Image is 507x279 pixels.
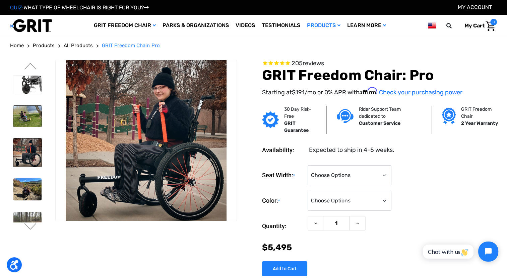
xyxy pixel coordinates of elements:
[10,42,497,50] nav: Breadcrumb
[23,63,38,71] button: Go to slide 1 of 3
[33,42,55,49] span: Products
[359,120,400,126] strong: Customer Service
[442,108,456,124] img: Grit freedom
[232,15,258,36] a: Videos
[33,42,55,50] a: Products
[262,191,304,211] label: Color:
[292,60,324,67] span: 205 reviews
[262,165,304,186] label: Seat Width:
[284,106,316,120] p: 30 Day Risk-Free
[13,138,42,167] img: GRIT Freedom Chair: Pro
[159,15,232,36] a: Parks & Organizations
[303,60,324,67] span: reviews
[262,87,497,97] p: Starting at /mo or 0% APR with .
[23,223,38,231] button: Go to slide 3 of 3
[56,60,236,221] img: GRIT Freedom Chair: Pro
[13,106,42,127] img: GRIT Freedom Chair: Pro
[102,42,160,49] span: GRIT Freedom Chair: Pro
[262,60,497,67] span: Rated 4.6 out of 5 stars 205 reviews
[10,42,24,49] span: Home
[262,261,307,276] input: Add to Cart
[13,212,42,242] img: GRIT Freedom Chair: Pro
[304,15,344,36] a: Products
[461,106,499,120] p: GRIT Freedom Chair
[337,109,354,123] img: Customer service
[379,89,462,96] a: Check your purchasing power - Learn more about Affirm Financing (opens in modal)
[262,67,497,84] h1: GRIT Freedom Chair: Pro
[459,19,497,33] a: Cart with 0 items
[490,19,497,25] span: 0
[258,15,304,36] a: Testimonials
[10,4,149,11] a: QUIZ:WHAT TYPE OF WHEELCHAIR IS RIGHT FOR YOU?
[458,4,492,10] a: Account
[102,42,160,50] a: GRIT Freedom Chair: Pro
[90,15,159,36] a: GRIT Freedom Chair
[309,146,394,155] dd: Expected to ship in 4-5 weeks.
[284,120,309,133] strong: GRIT Guarantee
[262,243,292,252] span: $5,495
[461,120,498,126] strong: 2 Year Warranty
[64,42,93,49] span: All Products
[262,111,279,128] img: GRIT Guarantee
[13,178,42,201] img: GRIT Freedom Chair: Pro
[486,21,495,31] img: Cart
[449,19,459,33] input: Search
[262,146,304,155] dt: Availability:
[262,216,304,236] label: Quantity:
[64,42,93,50] a: All Products
[10,19,52,32] img: GRIT All-Terrain Wheelchair and Mobility Equipment
[10,42,24,50] a: Home
[10,4,23,11] span: QUIZ:
[464,22,485,29] span: My Cart
[428,21,436,30] img: us.png
[360,87,377,95] span: Affirm
[13,76,42,94] img: GRIT Freedom Chair Pro: close up of front reinforced, tubular front fork and mountainboard wheel ...
[344,15,389,36] a: Learn More
[416,236,504,267] iframe: Tidio Chat
[359,106,422,120] p: Rider Support Team dedicated to
[292,89,305,96] span: $191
